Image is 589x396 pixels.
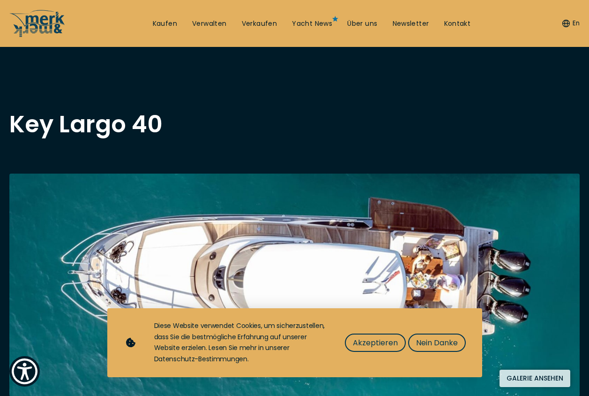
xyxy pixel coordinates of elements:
[192,19,227,29] a: Verwalten
[408,334,466,352] button: Nein Danke
[9,356,40,387] button: Show Accessibility Preferences
[292,19,332,29] a: Yacht News
[154,354,247,364] a: Datenschutz-Bestimmungen
[444,19,471,29] a: Kontakt
[242,19,277,29] a: Verkaufen
[347,19,377,29] a: Über uns
[416,337,458,349] span: Nein Danke
[393,19,429,29] a: Newsletter
[562,19,580,28] button: En
[154,320,326,365] div: Diese Website verwendet Cookies, um sicherzustellen, dass Sie die bestmögliche Erfahrung auf unse...
[153,19,177,29] a: Kaufen
[9,113,163,136] h1: Key Largo 40
[353,337,398,349] span: Akzeptieren
[500,370,570,387] button: Galerie ansehen
[345,334,406,352] button: Akzeptieren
